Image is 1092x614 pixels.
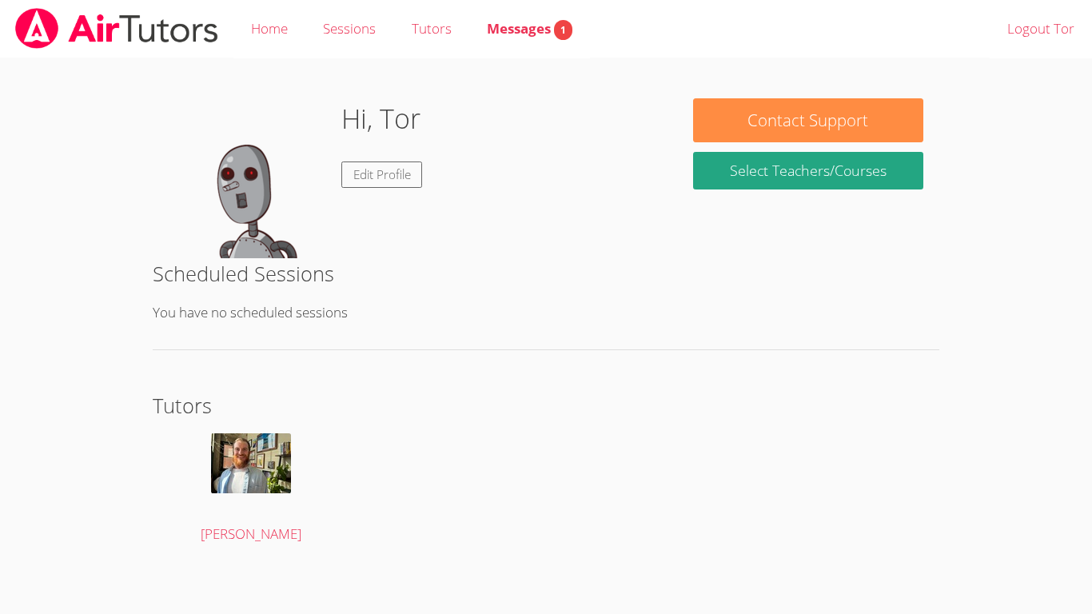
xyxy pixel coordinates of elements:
a: Select Teachers/Courses [693,152,923,189]
img: airtutors_banner-c4298cdbf04f3fff15de1276eac7730deb9818008684d7c2e4769d2f7ddbe033.png [14,8,220,49]
p: You have no scheduled sessions [153,301,939,325]
span: Messages [487,19,572,38]
img: default.png [169,98,329,258]
h2: Tutors [153,390,939,421]
a: [PERSON_NAME] [169,433,334,546]
a: Edit Profile [341,161,423,188]
h1: Hi, Tor [341,98,420,139]
span: 1 [554,20,572,40]
h2: Scheduled Sessions [153,258,939,289]
button: Contact Support [693,98,923,142]
span: [PERSON_NAME] [201,524,301,543]
img: Business%20photo.jpg [211,433,291,493]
